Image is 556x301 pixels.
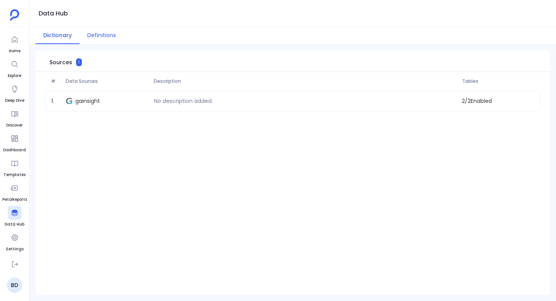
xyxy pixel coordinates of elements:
[151,97,216,105] p: No description added.
[3,147,26,153] span: Dashboard
[8,73,22,79] span: Explore
[3,172,25,178] span: Templates
[7,277,22,293] a: BD
[76,58,82,66] span: 1
[48,78,63,84] span: #
[6,107,23,128] a: Discover
[6,231,24,252] a: Settings
[10,9,19,21] img: petavue logo
[8,57,22,79] a: Explore
[48,97,63,105] span: 1 .
[5,221,24,227] span: Data Hub
[459,78,537,84] span: Tables
[151,78,459,84] span: Description
[2,197,27,203] span: PetaReports
[49,58,72,66] span: Sources
[8,32,22,54] a: Home
[6,122,23,128] span: Discover
[3,132,26,153] a: Dashboard
[80,27,124,44] button: Definitions
[63,78,151,84] span: Data Sources
[8,48,22,54] span: Home
[2,181,27,203] a: PetaReports
[459,97,537,105] span: 2 / 2 Enabled
[3,156,25,178] a: Templates
[36,27,80,44] button: Dictionary
[5,206,24,227] a: Data Hub
[75,97,100,105] span: gainsight
[39,8,68,19] h1: Data Hub
[6,246,24,252] span: Settings
[5,97,24,104] span: Deep Dive
[5,82,24,104] a: Deep Dive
